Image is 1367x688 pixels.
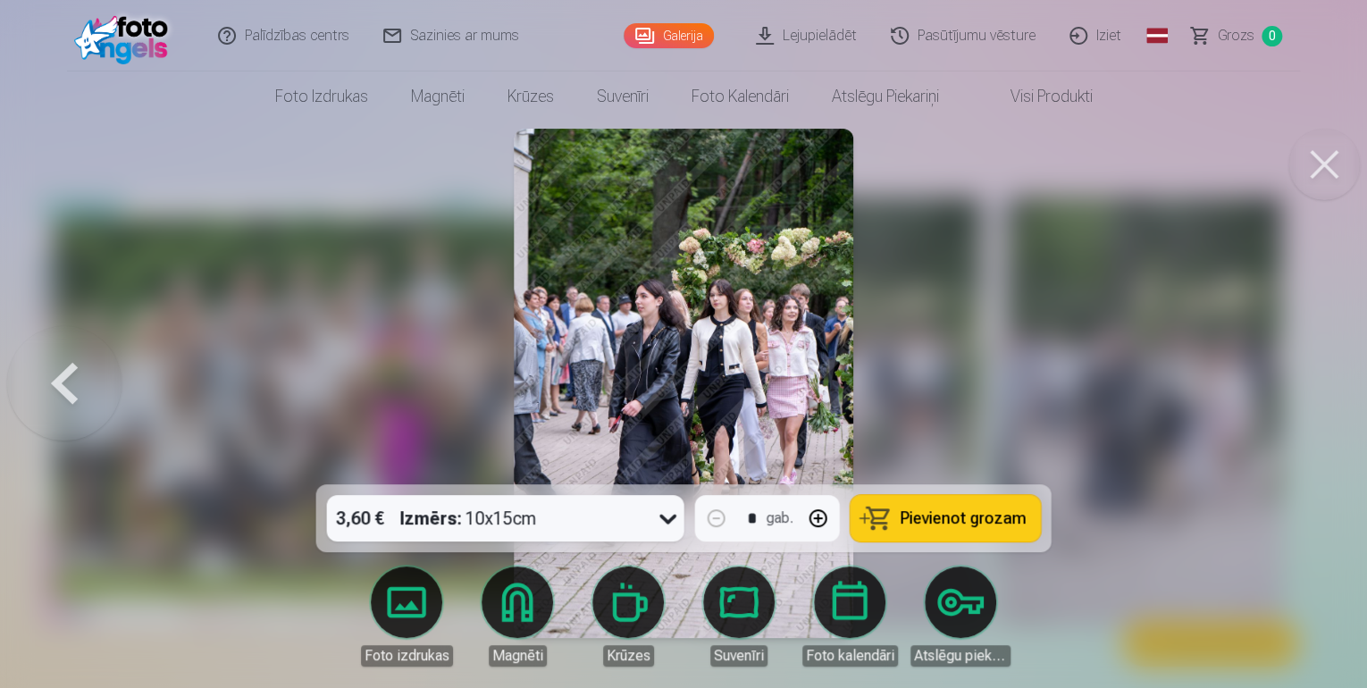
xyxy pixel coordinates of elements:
a: Foto izdrukas [254,71,390,122]
div: 3,60 € [327,495,393,541]
a: Suvenīri [575,71,670,122]
span: Grozs [1218,25,1254,46]
a: Magnēti [390,71,486,122]
img: /fa3 [74,7,177,64]
a: Atslēgu piekariņi [810,71,960,122]
div: gab. [767,508,793,529]
a: Galerija [624,23,714,48]
a: Krūzes [486,71,575,122]
span: Pievienot grozam [901,510,1027,526]
div: 10x15cm [400,495,537,541]
a: Foto kalendāri [670,71,810,122]
strong: Izmērs : [400,506,462,531]
span: 0 [1262,26,1282,46]
a: Visi produkti [960,71,1114,122]
button: Pievienot grozam [851,495,1041,541]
